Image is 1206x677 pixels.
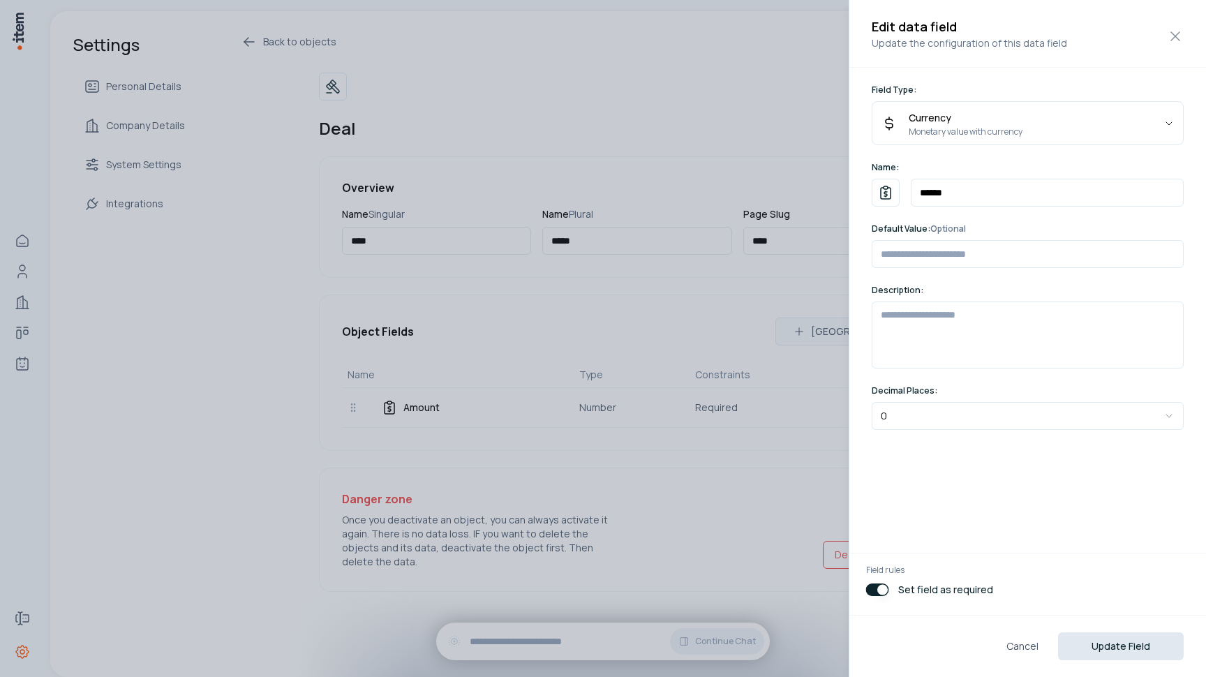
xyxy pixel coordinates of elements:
[872,223,1184,235] p: Default Value:
[872,17,1184,36] h2: Edit data field
[872,285,1184,296] p: Description:
[898,583,993,597] p: Set field as required
[866,565,1189,576] p: Field rules
[930,223,966,235] span: Optional
[1058,632,1184,660] button: Update Field
[872,385,1184,396] p: Decimal Places:
[872,162,1184,173] p: Name:
[872,84,1184,96] p: Field Type:
[872,36,1184,50] p: Update the configuration of this data field
[995,632,1050,660] button: Cancel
